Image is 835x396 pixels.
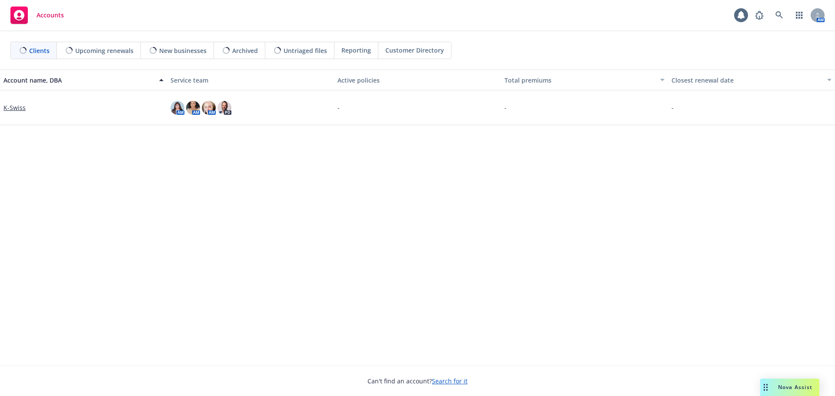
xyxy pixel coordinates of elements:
span: Customer Directory [385,46,444,55]
button: Service team [167,70,334,90]
img: photo [186,101,200,115]
div: Closest renewal date [671,76,822,85]
div: Account name, DBA [3,76,154,85]
span: Untriaged files [284,46,327,55]
img: photo [202,101,216,115]
a: K-Swiss [3,103,26,112]
div: Total premiums [504,76,655,85]
button: Nova Assist [760,379,819,396]
span: Upcoming renewals [75,46,134,55]
span: Nova Assist [778,383,812,391]
span: - [504,103,507,112]
div: Active policies [337,76,498,85]
span: Archived [232,46,258,55]
img: photo [170,101,184,115]
button: Active policies [334,70,501,90]
span: Reporting [341,46,371,55]
div: Drag to move [760,379,771,396]
a: Search for it [432,377,468,385]
img: photo [217,101,231,115]
span: - [337,103,340,112]
span: - [671,103,674,112]
span: Accounts [37,12,64,19]
button: Closest renewal date [668,70,835,90]
span: New businesses [159,46,207,55]
span: Clients [29,46,50,55]
a: Report a Bug [751,7,768,24]
a: Search [771,7,788,24]
div: Service team [170,76,331,85]
a: Switch app [791,7,808,24]
span: Can't find an account? [367,376,468,386]
a: Accounts [7,3,67,27]
button: Total premiums [501,70,668,90]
